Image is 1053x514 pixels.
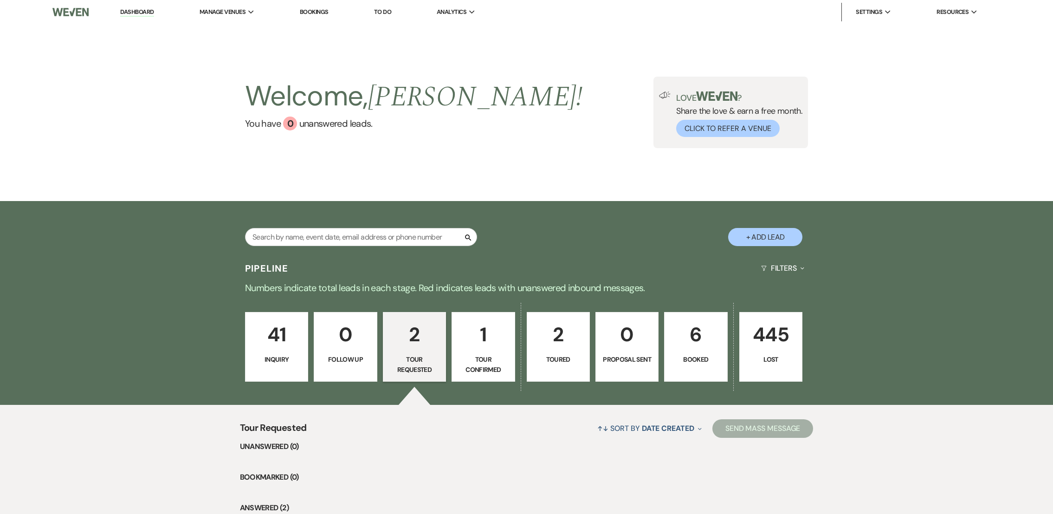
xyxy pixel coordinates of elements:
p: 2 [533,319,584,350]
a: Bookings [300,8,329,16]
p: 6 [670,319,721,350]
img: weven-logo-green.svg [696,91,737,101]
button: + Add Lead [728,228,802,246]
a: You have 0 unanswered leads. [245,117,582,130]
span: Tour Requested [240,421,307,441]
a: 2Toured [527,312,590,382]
span: [PERSON_NAME] ! [368,76,582,118]
p: Lost [745,354,796,364]
a: 0Proposal Sent [595,312,659,382]
button: Filters [757,256,808,280]
p: 445 [745,319,796,350]
div: Share the love & earn a free month. [671,91,802,137]
button: Sort By Date Created [594,416,705,441]
li: Bookmarked (0) [240,471,814,483]
p: Numbers indicate total leads in each stage. Red indicates leads with unanswered inbound messages. [193,280,861,295]
input: Search by name, event date, email address or phone number [245,228,477,246]
span: Resources [937,7,969,17]
a: 41Inquiry [245,312,308,382]
p: Follow Up [320,354,371,364]
p: Inquiry [251,354,302,364]
p: 1 [458,319,509,350]
a: To Do [374,8,391,16]
p: Tour Confirmed [458,354,509,375]
button: Send Mass Message [712,419,814,438]
a: 2Tour Requested [383,312,446,382]
p: 41 [251,319,302,350]
span: Date Created [642,423,694,433]
p: 0 [601,319,652,350]
img: Weven Logo [52,2,88,22]
h3: Pipeline [245,262,289,275]
p: Toured [533,354,584,364]
h2: Welcome, [245,77,582,117]
p: Tour Requested [389,354,440,375]
span: Analytics [437,7,466,17]
a: 445Lost [739,312,802,382]
span: Manage Venues [200,7,245,17]
p: 0 [320,319,371,350]
p: 2 [389,319,440,350]
li: Answered (2) [240,502,814,514]
a: 0Follow Up [314,312,377,382]
a: 1Tour Confirmed [452,312,515,382]
p: Booked [670,354,721,364]
span: Settings [856,7,882,17]
a: Dashboard [120,8,154,17]
img: loud-speaker-illustration.svg [659,91,671,99]
div: 0 [283,117,297,130]
span: ↑↓ [597,423,608,433]
p: Proposal Sent [601,354,652,364]
p: Love ? [676,91,802,102]
a: 6Booked [664,312,727,382]
li: Unanswered (0) [240,441,814,453]
button: Click to Refer a Venue [676,120,780,137]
